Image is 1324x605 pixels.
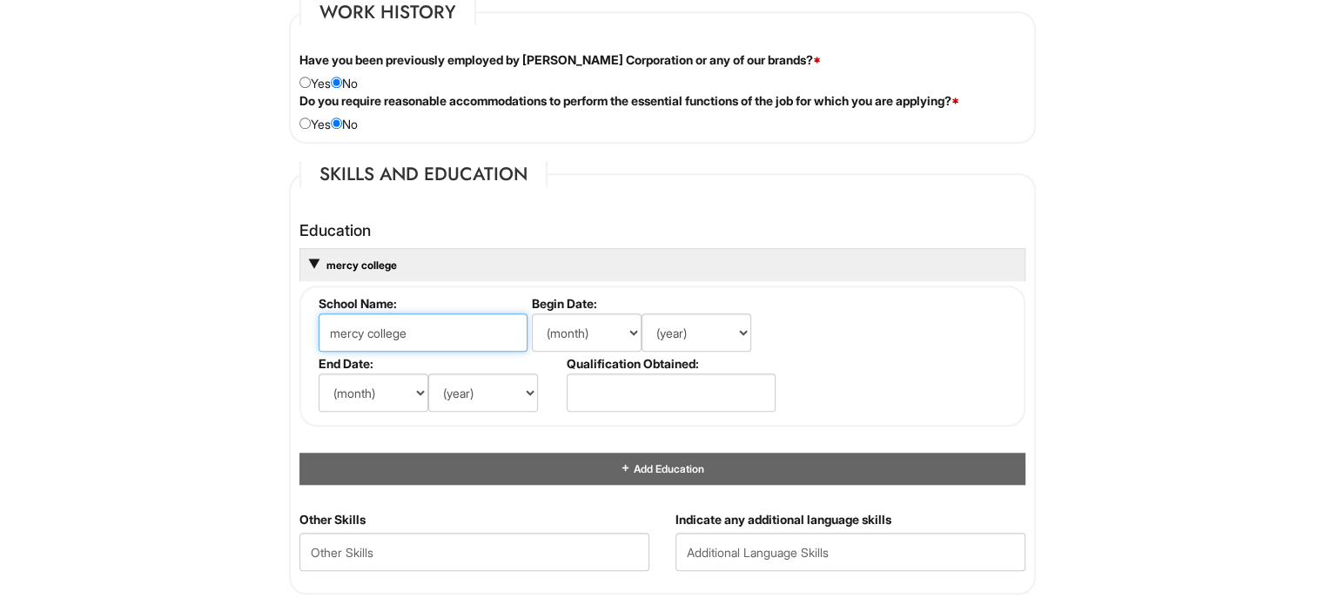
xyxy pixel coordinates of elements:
[675,533,1025,571] input: Additional Language Skills
[631,462,703,475] span: Add Education
[299,533,649,571] input: Other Skills
[675,511,891,528] label: Indicate any additional language skills
[567,356,773,371] label: Qualification Obtained:
[620,462,703,475] a: Add Education
[286,51,1038,92] div: Yes No
[319,296,525,311] label: School Name:
[299,222,1025,239] h4: Education
[319,356,560,371] label: End Date:
[532,296,773,311] label: Begin Date:
[299,51,821,69] label: Have you been previously employed by [PERSON_NAME] Corporation or any of our brands?
[299,161,548,187] legend: Skills and Education
[299,511,366,528] label: Other Skills
[286,92,1038,133] div: Yes No
[325,259,397,272] a: mercy college
[299,92,959,110] label: Do you require reasonable accommodations to perform the essential functions of the job for which ...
